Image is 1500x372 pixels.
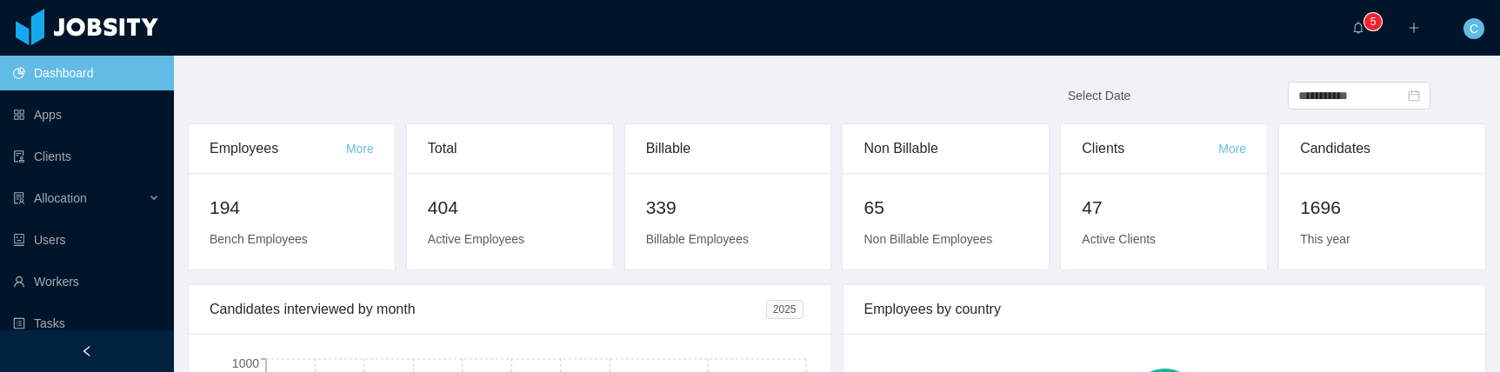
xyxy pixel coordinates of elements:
[428,194,592,222] h2: 404
[863,124,1028,173] div: Non Billable
[13,56,160,90] a: icon: pie-chartDashboard
[1082,232,1156,246] span: Active Clients
[1370,13,1377,30] p: 5
[646,124,810,173] div: Billable
[1364,13,1382,30] sup: 5
[1082,194,1246,222] h2: 47
[1408,90,1420,102] i: icon: calendar
[13,223,160,257] a: icon: robotUsers
[646,194,810,222] h2: 339
[1082,124,1218,173] div: Clients
[1300,232,1350,246] span: This year
[13,97,160,132] a: icon: appstoreApps
[34,191,87,205] span: Allocation
[210,124,346,173] div: Employees
[1218,142,1246,156] a: More
[766,300,803,319] span: 2025
[13,264,160,299] a: icon: userWorkers
[346,142,374,156] a: More
[1300,194,1464,222] h2: 1696
[13,306,160,341] a: icon: profileTasks
[863,232,992,246] span: Non Billable Employees
[1352,22,1364,34] i: icon: bell
[210,232,308,246] span: Bench Employees
[210,194,374,222] h2: 194
[1068,89,1130,103] span: Select Date
[13,192,25,204] i: icon: solution
[13,139,160,174] a: icon: auditClients
[864,285,1465,334] div: Employees by country
[428,124,592,173] div: Total
[232,356,259,370] tspan: 1000
[210,285,766,334] div: Candidates interviewed by month
[1300,124,1464,173] div: Candidates
[863,194,1028,222] h2: 65
[1408,22,1420,34] i: icon: plus
[428,232,524,246] span: Active Employees
[646,232,749,246] span: Billable Employees
[1470,18,1478,39] span: C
